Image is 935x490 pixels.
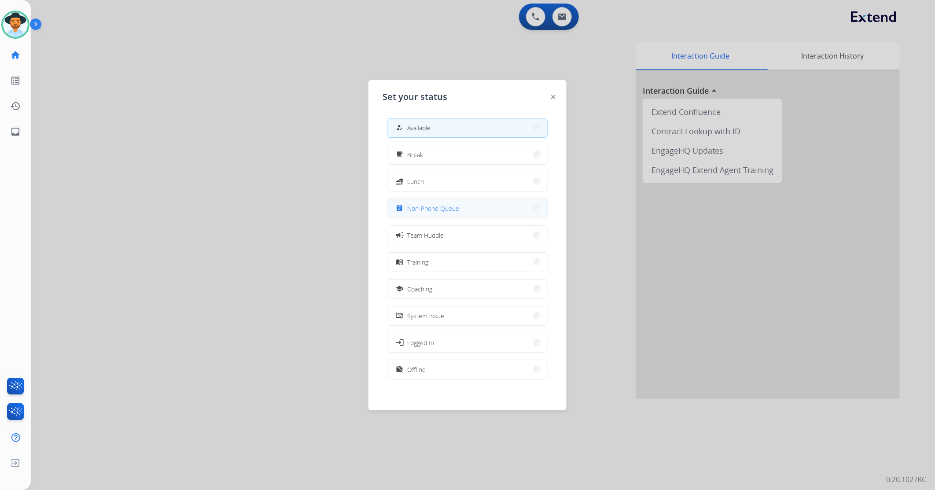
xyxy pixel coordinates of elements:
button: Logged In [387,333,548,352]
button: Non-Phone Queue [387,199,548,218]
button: Training [387,253,548,272]
mat-icon: list_alt [10,75,21,86]
span: Training [407,258,428,267]
mat-icon: work_off [396,366,404,373]
span: Logged In [407,338,434,347]
mat-icon: school [396,285,404,293]
button: Available [387,118,548,137]
mat-icon: how_to_reg [396,124,404,132]
mat-icon: campaign [395,231,404,239]
mat-icon: history [10,101,21,111]
span: Coaching [407,284,432,294]
span: Offline [407,365,426,374]
mat-icon: assignment [396,205,404,212]
img: close-button [551,95,556,99]
mat-icon: login [395,338,404,347]
p: 0.20.1027RC [886,474,926,485]
button: Lunch [387,172,548,191]
span: Available [407,123,431,133]
mat-icon: fastfood [396,178,404,185]
img: avatar [3,12,28,37]
button: Team Huddle [387,226,548,245]
span: Team Huddle [407,231,444,240]
span: Non-Phone Queue [407,204,459,213]
button: Break [387,145,548,164]
button: System Issue [387,306,548,325]
span: System Issue [407,311,444,321]
mat-icon: inbox [10,126,21,137]
mat-icon: menu_book [396,258,404,266]
button: Offline [387,360,548,379]
span: Lunch [407,177,424,186]
span: Break [407,150,423,159]
span: Set your status [383,91,447,103]
button: Coaching [387,280,548,298]
mat-icon: free_breakfast [396,151,404,158]
mat-icon: home [10,50,21,60]
mat-icon: phonelink_off [396,312,404,320]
